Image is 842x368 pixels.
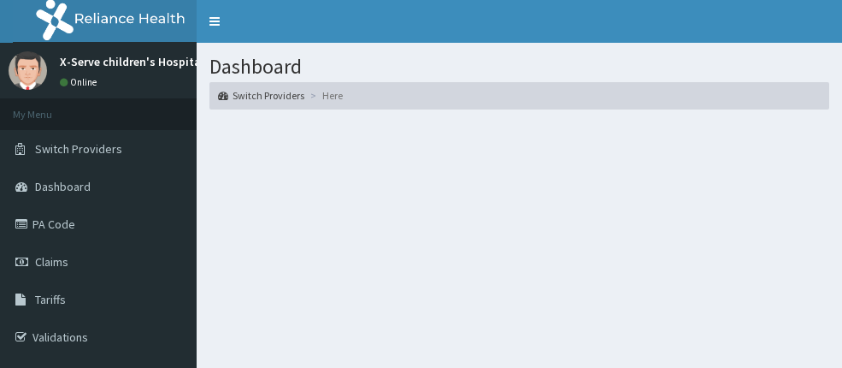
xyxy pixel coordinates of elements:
[60,76,101,88] a: Online
[9,51,47,90] img: User Image
[35,254,68,270] span: Claims
[35,141,122,157] span: Switch Providers
[218,88,304,103] a: Switch Providers
[209,56,829,78] h1: Dashboard
[306,88,343,103] li: Here
[35,179,91,194] span: Dashboard
[35,292,66,307] span: Tariffs
[60,56,204,68] p: X-Serve children's Hospital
